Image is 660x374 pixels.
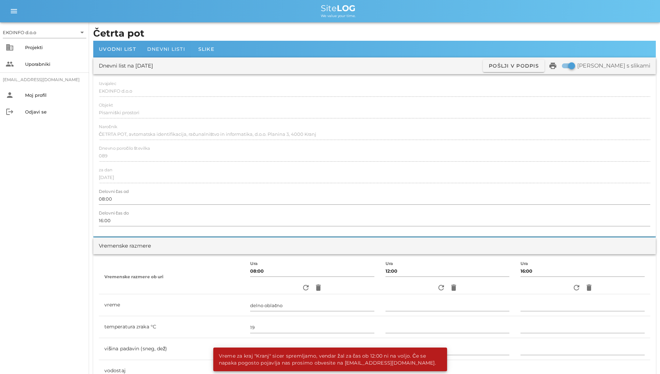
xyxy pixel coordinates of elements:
[549,62,557,70] i: print
[6,60,14,68] i: people
[99,189,129,194] label: Delovni čas od
[198,46,214,52] span: Slike
[488,63,539,69] span: Pošlji v podpis
[577,62,650,69] label: [PERSON_NAME] s slikami
[147,46,185,52] span: Dnevni listi
[25,92,84,98] div: Moj profil
[99,211,129,216] label: Delovni čas do
[321,3,356,13] span: Site
[99,81,116,86] label: Izvajalec
[213,348,444,371] div: Vreme za kraj "Kranj" sicer spremljamo, vendar žal za čas ob 12:00 ni na voljo. Če se napaka pogo...
[337,3,356,13] b: LOG
[25,61,84,67] div: Uporabniki
[6,108,14,116] i: logout
[78,28,86,37] i: arrow_drop_down
[99,124,117,130] label: Naročnik
[99,260,245,294] th: Vremenske razmere ob uri
[6,43,14,52] i: business
[314,283,323,292] i: delete
[520,261,528,266] label: Ura
[450,283,458,292] i: delete
[93,26,656,41] h1: Četrta pot
[99,46,136,52] span: Uvodni list
[99,316,245,338] td: temperatura zraka °C
[302,283,310,292] i: refresh
[99,294,245,316] td: vreme
[585,283,593,292] i: delete
[250,261,258,266] label: Ura
[99,338,245,360] td: višina padavin (sneg, dež)
[99,103,113,108] label: Objekt
[385,261,393,266] label: Ura
[625,341,660,374] div: Pripomoček za klepet
[25,109,84,115] div: Odjavi se
[572,283,581,292] i: refresh
[483,60,544,72] button: Pošlji v podpis
[10,7,18,15] i: menu
[437,283,445,292] i: refresh
[625,341,660,374] iframe: Chat Widget
[6,91,14,99] i: person
[25,45,84,50] div: Projekti
[99,167,112,173] label: za dan
[99,146,150,151] label: Dnevno poročilo številka
[3,27,86,38] div: EKOINFO d.o.o
[99,62,153,70] div: Dnevni list na [DATE]
[3,29,36,36] div: EKOINFO d.o.o
[321,14,356,18] span: We value your time.
[99,242,151,250] div: Vremenske razmere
